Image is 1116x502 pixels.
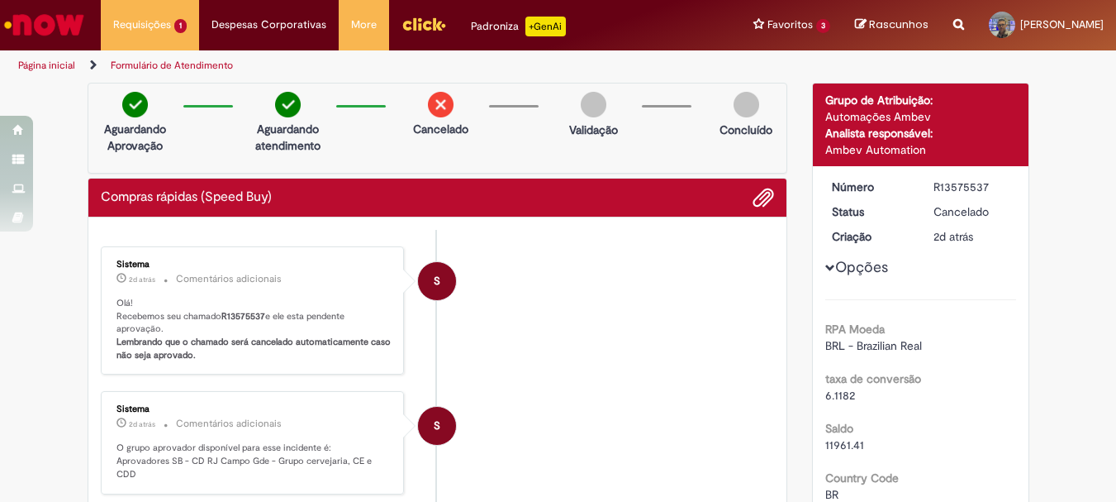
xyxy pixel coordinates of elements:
img: img-circle-grey.png [734,92,759,117]
small: Comentários adicionais [176,272,282,286]
span: 11961.41 [825,437,864,452]
div: Analista responsável: [825,125,1016,141]
a: Formulário de Atendimento [111,59,233,72]
img: img-circle-grey.png [581,92,606,117]
b: Saldo [825,421,853,436]
h2: Compras rápidas (Speed Buy) Histórico de tíquete [101,190,272,205]
p: Aguardando Aprovação [95,121,175,154]
b: Country Code [825,471,899,485]
p: Aguardando atendimento [248,121,328,154]
img: remove.png [428,92,454,117]
span: Rascunhos [869,17,928,32]
span: 2d atrás [129,275,155,284]
div: Cancelado [933,203,1010,220]
div: 29/09/2025 10:02:51 [933,228,1010,245]
dt: Número [819,179,921,195]
span: 6.1182 [825,388,855,403]
span: Despesas Corporativas [211,17,326,33]
a: Página inicial [18,59,75,72]
span: Favoritos [767,17,813,33]
p: Concluído [719,122,772,138]
b: R13575537 [221,310,265,323]
span: Requisições [113,17,171,33]
span: S [434,406,440,446]
span: 3 [816,19,830,33]
ul: Trilhas de página [12,50,732,81]
img: check-circle-green.png [275,92,301,117]
button: Adicionar anexos [753,187,774,208]
time: 29/09/2025 10:02:51 [933,229,973,244]
a: Rascunhos [855,17,928,33]
div: Padroniza [471,17,566,36]
p: Validação [569,122,618,138]
div: System [418,262,456,300]
div: Ambev Automation [825,141,1016,158]
b: taxa de conversão [825,371,921,386]
img: ServiceNow [2,8,87,41]
span: 2d atrás [129,419,155,429]
p: O grupo aprovador disponível para esse incidente é: Aprovadores SB - CD RJ Campo Gde - Grupo cerv... [116,442,392,480]
div: System [418,407,456,445]
p: Cancelado [413,121,468,137]
span: BRL - Brazilian Real [825,338,922,353]
p: Olá! Recebemos seu chamado e ele esta pendente aprovação. [116,297,392,362]
div: Sistema [116,260,392,270]
span: 2d atrás [933,229,973,244]
small: Comentários adicionais [176,417,282,431]
span: BR [825,487,838,502]
div: Automações Ambev [825,108,1016,125]
span: More [351,17,377,33]
img: click_logo_yellow_360x200.png [401,12,446,36]
div: Grupo de Atribuição: [825,92,1016,108]
div: R13575537 [933,179,1010,195]
div: Sistema [116,404,392,414]
span: S [434,261,440,301]
dt: Status [819,203,921,220]
p: +GenAi [525,17,566,36]
b: Lembrando que o chamado será cancelado automaticamente caso não seja aprovado. [116,336,393,361]
span: [PERSON_NAME] [1020,17,1104,31]
img: check-circle-green.png [122,92,148,117]
b: RPA Moeda [825,322,885,337]
dt: Criação [819,228,921,245]
span: 1 [174,19,187,33]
